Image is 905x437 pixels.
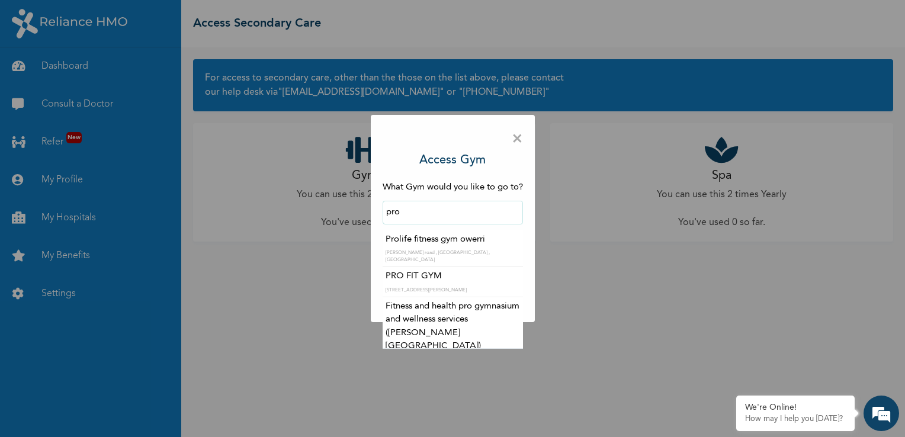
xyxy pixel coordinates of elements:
p: PRO FIT GYM [386,270,520,284]
p: [STREET_ADDRESS][PERSON_NAME] [386,287,520,294]
h3: Access Gym [419,152,486,169]
div: We're Online! [745,403,846,413]
p: [PERSON_NAME] road , [GEOGRAPHIC_DATA] , [GEOGRAPHIC_DATA] [386,249,520,264]
span: × [512,127,523,152]
input: Search by name or address [383,201,523,224]
p: Prolife fitness gym owerri [386,233,520,247]
span: What Gym would you like to go to? [383,183,523,192]
p: How may I help you today? [745,414,846,424]
p: Fitness and health pro gymnasium and wellness services ([PERSON_NAME][GEOGRAPHIC_DATA]) [386,300,520,354]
